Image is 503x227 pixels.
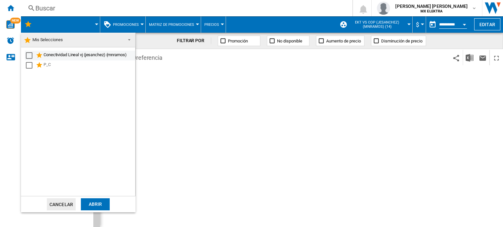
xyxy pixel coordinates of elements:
[26,52,36,59] md-checkbox: Select
[32,37,63,42] span: Mis Selecciones
[81,198,110,210] div: Abrir
[44,52,134,59] div: Conectividad Lineal vj (jesanchez) (mnramos)
[47,198,76,210] button: Cancelar
[44,61,134,69] div: P_C
[26,61,36,69] md-checkbox: Select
